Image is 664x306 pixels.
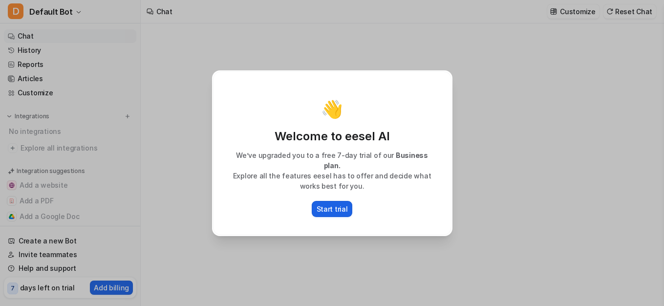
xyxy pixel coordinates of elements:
button: Start trial [312,201,353,217]
p: Welcome to eesel AI [223,129,441,144]
p: Start trial [317,204,348,214]
p: Explore all the features eesel has to offer and decide what works best for you. [223,171,441,191]
p: 👋 [321,99,343,119]
p: We’ve upgraded you to a free 7-day trial of our [223,150,441,171]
